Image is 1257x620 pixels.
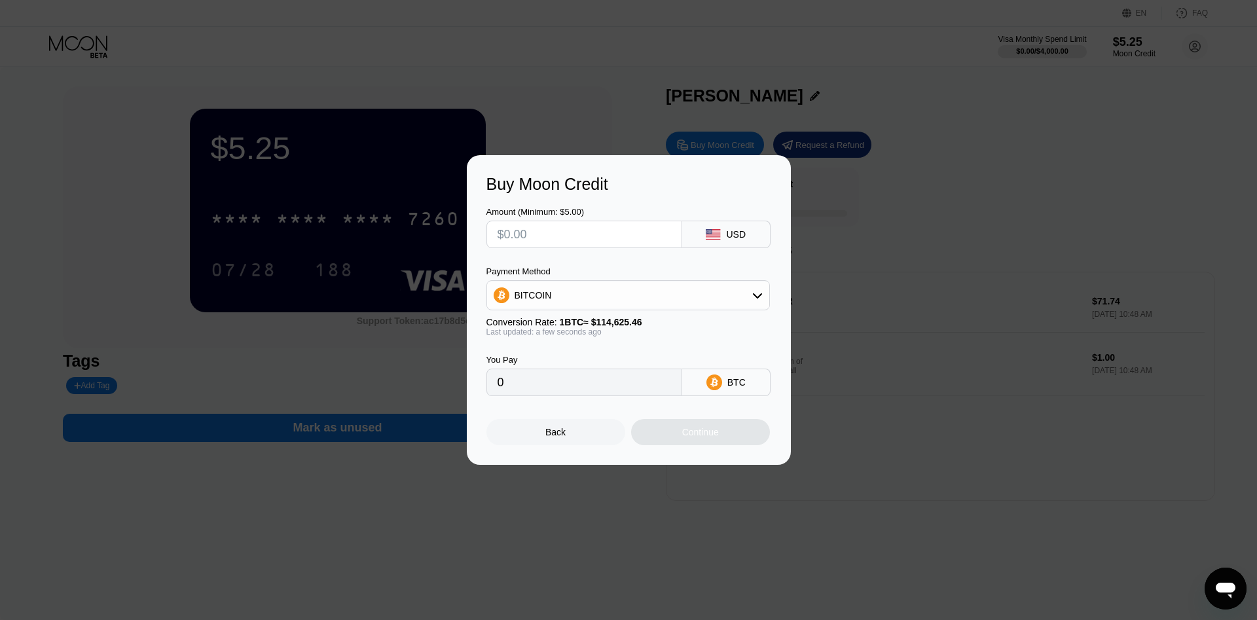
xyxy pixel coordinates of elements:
[560,317,642,327] span: 1 BTC ≈ $114,625.46
[545,427,566,437] div: Back
[727,377,746,388] div: BTC
[515,290,552,301] div: BITCOIN
[498,221,671,247] input: $0.00
[486,419,625,445] div: Back
[486,355,682,365] div: You Pay
[486,207,682,217] div: Amount (Minimum: $5.00)
[486,327,770,337] div: Last updated: a few seconds ago
[486,266,770,276] div: Payment Method
[486,175,771,194] div: Buy Moon Credit
[486,317,770,327] div: Conversion Rate:
[1205,568,1247,610] iframe: Button to launch messaging window
[487,282,769,308] div: BITCOIN
[726,229,746,240] div: USD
